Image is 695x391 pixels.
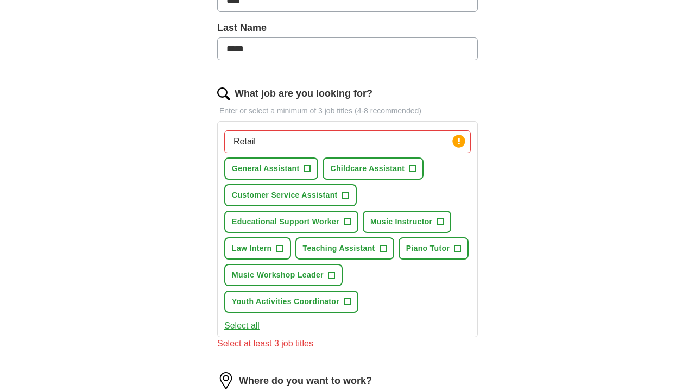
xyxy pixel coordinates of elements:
button: Childcare Assistant [323,157,424,180]
button: Piano Tutor [399,237,469,260]
input: Type a job title and press enter [224,130,471,153]
span: Piano Tutor [406,243,450,254]
label: What job are you looking for? [235,86,372,101]
button: Educational Support Worker [224,211,358,233]
label: Last Name [217,21,478,35]
span: Music Workshop Leader [232,269,324,281]
button: Teaching Assistant [295,237,394,260]
span: Law Intern [232,243,272,254]
span: General Assistant [232,163,299,174]
button: Select all [224,319,260,332]
p: Enter or select a minimum of 3 job titles (4-8 recommended) [217,105,478,117]
img: search.png [217,87,230,100]
span: Childcare Assistant [330,163,405,174]
button: Music Workshop Leader [224,264,343,286]
div: Select at least 3 job titles [217,337,478,350]
span: Music Instructor [370,216,433,228]
button: Music Instructor [363,211,452,233]
span: Youth Activities Coordinator [232,296,339,307]
img: location.png [217,372,235,389]
span: Customer Service Assistant [232,190,338,201]
button: General Assistant [224,157,318,180]
label: Where do you want to work? [239,374,372,388]
button: Customer Service Assistant [224,184,357,206]
button: Law Intern [224,237,291,260]
span: Teaching Assistant [303,243,375,254]
span: Educational Support Worker [232,216,339,228]
button: Youth Activities Coordinator [224,291,358,313]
